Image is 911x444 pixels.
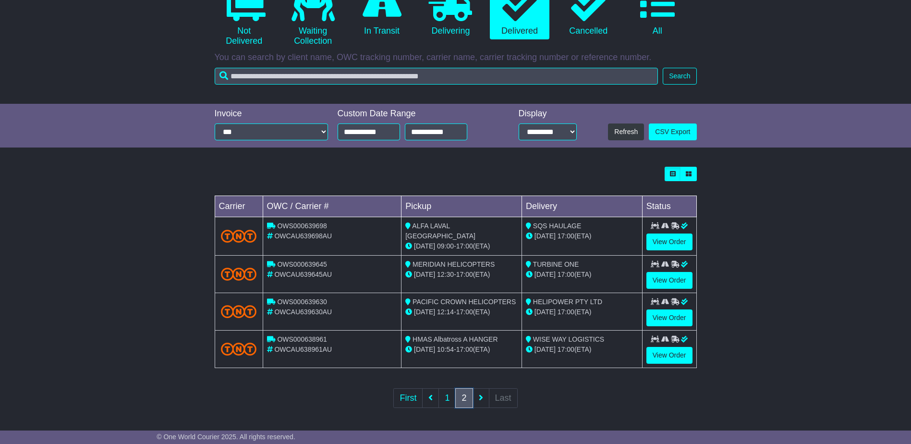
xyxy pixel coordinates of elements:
a: View Order [646,309,692,326]
td: Delivery [522,196,642,217]
img: TNT_Domestic.png [221,343,257,356]
span: [DATE] [534,271,556,278]
span: OWCAU638961AU [274,345,332,353]
p: You can search by client name, OWC tracking number, carrier name, carrier tracking number or refe... [215,52,697,63]
div: (ETA) [526,345,638,355]
span: WISE WAY LOGISTICS [533,335,604,343]
div: - (ETA) [405,241,518,251]
span: [DATE] [534,345,556,353]
div: Invoice [215,109,328,119]
span: OWCAU639698AU [274,232,332,240]
span: TURBINE ONE [533,260,579,268]
span: PACIFIC CROWN HELICOPTERS [413,298,516,306]
span: [DATE] [534,308,556,316]
span: © One World Courier 2025. All rights reserved. [157,433,295,441]
img: TNT_Domestic.png [221,268,257,281]
td: Status [642,196,696,217]
td: Carrier [215,196,263,217]
td: Pickup [401,196,522,217]
span: [DATE] [414,271,435,278]
a: First [393,388,423,408]
span: MERIDIAN HELICOPTERS [413,260,495,268]
span: [DATE] [414,308,435,316]
span: 17:00 [456,242,473,250]
span: OWS000639698 [277,222,327,230]
span: [DATE] [414,345,435,353]
div: (ETA) [526,307,638,317]
span: HMAS Albatross A HANGER [413,335,498,343]
div: (ETA) [526,270,638,280]
span: OWS000638961 [277,335,327,343]
span: 17:00 [456,345,473,353]
span: 17:00 [558,345,574,353]
span: 17:00 [558,271,574,278]
span: OWCAU639645AU [274,271,332,278]
span: HELIPOWER PTY LTD [533,298,602,306]
button: Refresh [608,123,644,140]
span: 10:54 [437,345,454,353]
span: OWS000639645 [277,260,327,268]
span: OWCAU639630AU [274,308,332,316]
button: Search [663,68,696,85]
span: 17:00 [456,308,473,316]
a: 2 [455,388,473,408]
span: [DATE] [414,242,435,250]
td: OWC / Carrier # [263,196,401,217]
span: ALFA LAVAL [GEOGRAPHIC_DATA] [405,222,475,240]
a: CSV Export [649,123,696,140]
span: SQS HAULAGE [533,222,581,230]
a: View Order [646,272,692,289]
span: OWS000639630 [277,298,327,306]
span: [DATE] [534,232,556,240]
a: 1 [438,388,456,408]
div: - (ETA) [405,345,518,355]
span: 12:14 [437,308,454,316]
span: 17:00 [558,232,574,240]
img: TNT_Domestic.png [221,230,257,243]
span: 17:00 [456,271,473,278]
div: - (ETA) [405,270,518,280]
span: 17:00 [558,308,574,316]
div: - (ETA) [405,307,518,317]
a: View Order [646,234,692,250]
a: View Order [646,347,692,364]
div: Custom Date Range [338,109,492,119]
div: Display [519,109,577,119]
img: TNT_Domestic.png [221,305,257,318]
span: 12:30 [437,271,454,278]
span: 09:00 [437,242,454,250]
div: (ETA) [526,231,638,241]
